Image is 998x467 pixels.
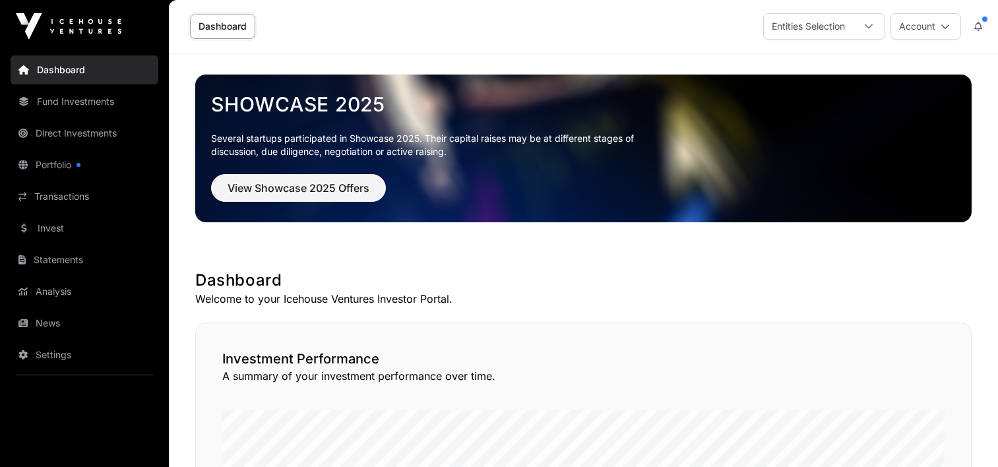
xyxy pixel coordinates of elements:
a: Statements [11,245,158,274]
p: Welcome to your Icehouse Ventures Investor Portal. [195,291,972,307]
h1: Dashboard [195,270,972,291]
a: Showcase 2025 [211,92,956,116]
span: View Showcase 2025 Offers [228,180,369,196]
p: A summary of your investment performance over time. [222,368,945,384]
h2: Investment Performance [222,350,945,368]
a: Fund Investments [11,87,158,116]
a: Dashboard [11,55,158,84]
img: Icehouse Ventures Logo [16,13,121,40]
a: Transactions [11,182,158,211]
div: Entities Selection [764,14,853,39]
button: View Showcase 2025 Offers [211,174,386,202]
iframe: Chat Widget [932,404,998,467]
button: Account [890,13,961,40]
a: Analysis [11,277,158,306]
p: Several startups participated in Showcase 2025. Their capital raises may be at different stages o... [211,132,654,158]
a: Dashboard [190,14,255,39]
img: Showcase 2025 [195,75,972,222]
a: Invest [11,214,158,243]
a: News [11,309,158,338]
a: Portfolio [11,150,158,179]
a: Settings [11,340,158,369]
a: View Showcase 2025 Offers [211,187,386,201]
a: Direct Investments [11,119,158,148]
